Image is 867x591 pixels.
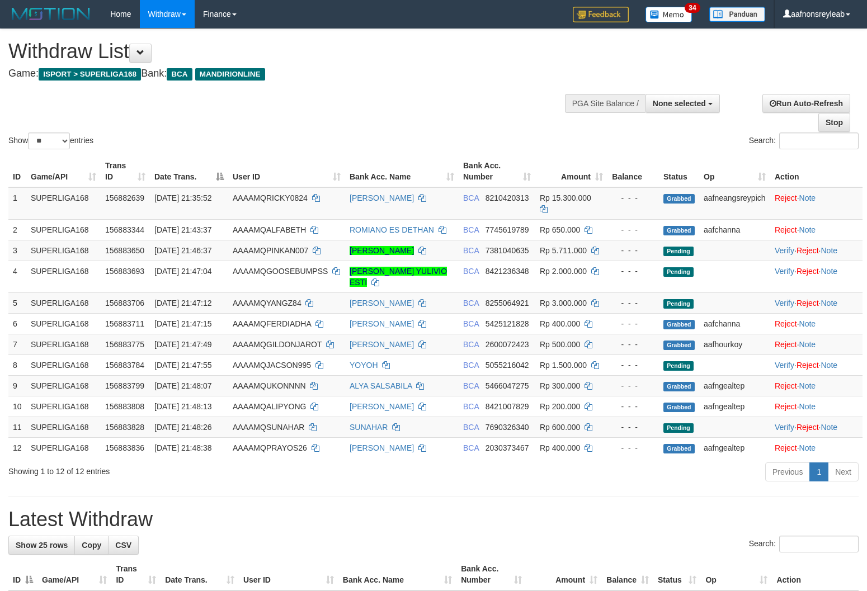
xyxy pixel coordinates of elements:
[105,423,144,432] span: 156883828
[770,240,863,261] td: · ·
[463,361,479,370] span: BCA
[26,261,101,292] td: SUPERLIGA168
[653,99,706,108] span: None selected
[602,559,653,590] th: Balance: activate to sort column ascending
[775,299,794,308] a: Verify
[770,396,863,417] td: ·
[612,224,654,235] div: - - -
[463,381,479,390] span: BCA
[350,193,414,202] a: [PERSON_NAME]
[486,319,529,328] span: Copy 5425121828 to clipboard
[154,267,211,276] span: [DATE] 21:47:04
[663,361,694,371] span: Pending
[486,267,529,276] span: Copy 8421236348 to clipboard
[350,361,378,370] a: YOYOH
[233,340,322,349] span: AAAAMQGILDONJAROT
[770,313,863,334] td: ·
[775,225,797,234] a: Reject
[486,402,529,411] span: Copy 8421007829 to clipboard
[797,246,819,255] a: Reject
[540,402,580,411] span: Rp 200.000
[749,536,859,552] label: Search:
[82,541,101,550] span: Copy
[645,94,720,113] button: None selected
[108,536,139,555] a: CSV
[821,299,837,308] a: Note
[233,402,306,411] span: AAAAMQALIPYONG
[154,299,211,308] span: [DATE] 21:47:12
[699,334,770,354] td: aafhourkoy
[233,299,301,308] span: AAAAMQYANGZ84
[699,375,770,396] td: aafngealtep
[456,559,526,590] th: Bank Acc. Number: activate to sort column ascending
[770,354,863,375] td: · ·
[663,382,695,391] span: Grabbed
[350,443,414,452] a: [PERSON_NAME]
[8,40,567,63] h1: Withdraw List
[350,423,388,432] a: SUNAHAR
[26,437,101,458] td: SUPERLIGA168
[612,422,654,433] div: - - -
[612,339,654,350] div: - - -
[486,225,529,234] span: Copy 7745619789 to clipboard
[645,7,692,22] img: Button%20Memo.svg
[699,437,770,458] td: aafngealtep
[105,402,144,411] span: 156883808
[770,187,863,220] td: ·
[350,246,414,255] a: [PERSON_NAME]
[8,461,353,477] div: Showing 1 to 12 of 12 entries
[233,193,308,202] span: AAAAMQRICKY0824
[233,381,306,390] span: AAAAMQUKONNNN
[828,462,859,481] a: Next
[154,246,211,255] span: [DATE] 21:46:37
[150,155,228,187] th: Date Trans.: activate to sort column descending
[663,341,695,350] span: Grabbed
[8,6,93,22] img: MOTION_logo.png
[799,225,816,234] a: Note
[772,559,859,590] th: Action
[685,3,700,13] span: 34
[26,334,101,354] td: SUPERLIGA168
[799,340,816,349] a: Note
[115,541,131,550] span: CSV
[775,423,794,432] a: Verify
[8,261,26,292] td: 4
[809,462,828,481] a: 1
[350,319,414,328] a: [PERSON_NAME]
[26,354,101,375] td: SUPERLIGA168
[612,245,654,256] div: - - -
[74,536,109,555] a: Copy
[540,381,580,390] span: Rp 300.000
[486,443,529,452] span: Copy 2030373467 to clipboard
[540,299,587,308] span: Rp 3.000.000
[775,443,797,452] a: Reject
[239,559,338,590] th: User ID: activate to sort column ascending
[663,403,695,412] span: Grabbed
[775,319,797,328] a: Reject
[26,313,101,334] td: SUPERLIGA168
[797,299,819,308] a: Reject
[775,193,797,202] a: Reject
[770,155,863,187] th: Action
[540,319,580,328] span: Rp 400.000
[612,442,654,453] div: - - -
[612,380,654,391] div: - - -
[154,423,211,432] span: [DATE] 21:48:26
[818,113,850,132] a: Stop
[39,68,141,81] span: ISPORT > SUPERLIGA168
[540,423,580,432] span: Rp 600.000
[8,240,26,261] td: 3
[459,155,535,187] th: Bank Acc. Number: activate to sort column ascending
[486,361,529,370] span: Copy 5055216042 to clipboard
[797,423,819,432] a: Reject
[338,559,456,590] th: Bank Acc. Name: activate to sort column ascending
[775,361,794,370] a: Verify
[612,401,654,412] div: - - -
[779,536,859,552] input: Search:
[26,187,101,220] td: SUPERLIGA168
[770,261,863,292] td: · ·
[821,361,837,370] a: Note
[105,267,144,276] span: 156883693
[799,443,816,452] a: Note
[8,68,567,79] h4: Game: Bank:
